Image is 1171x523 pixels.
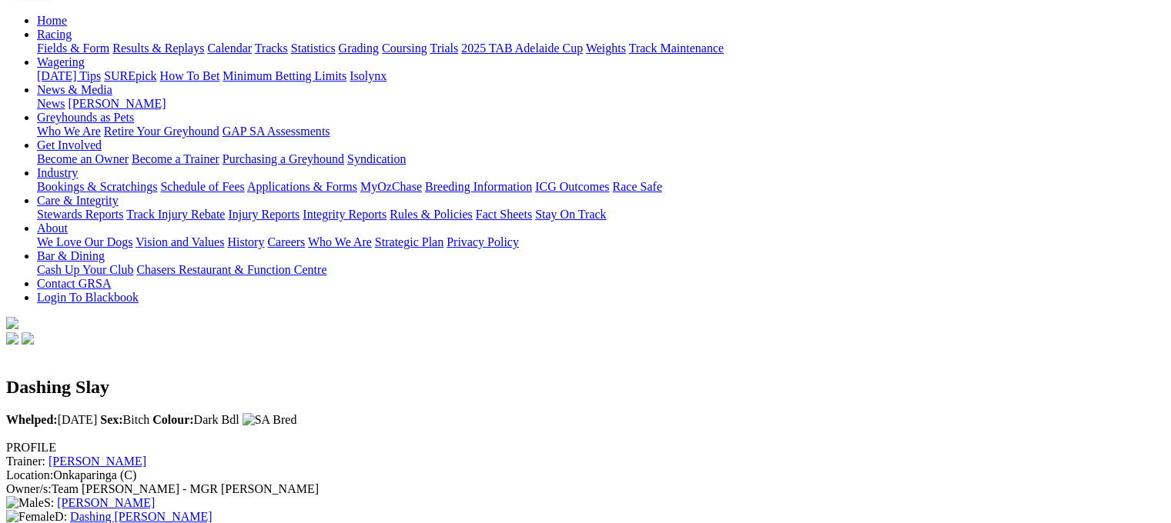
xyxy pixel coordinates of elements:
a: News & Media [37,83,112,96]
a: Greyhounds as Pets [37,111,134,124]
span: [DATE] [6,413,97,426]
a: ICG Outcomes [535,180,609,193]
div: Racing [37,42,1165,55]
a: Coursing [382,42,427,55]
a: Retire Your Greyhound [104,125,219,138]
div: Greyhounds as Pets [37,125,1165,138]
b: Sex: [100,413,122,426]
span: Dark Bdl [152,413,239,426]
a: Become a Trainer [132,152,219,165]
a: Trials [430,42,458,55]
a: Syndication [347,152,406,165]
a: We Love Our Dogs [37,235,132,248]
a: Tracks [255,42,288,55]
a: [DATE] Tips [37,69,101,82]
span: Trainer: [6,455,45,468]
a: Fact Sheets [476,208,532,221]
a: Fields & Form [37,42,109,55]
a: Home [37,14,67,27]
a: [PERSON_NAME] [68,97,166,110]
div: Industry [37,180,1165,194]
a: Wagering [37,55,85,68]
a: [PERSON_NAME] [57,496,155,509]
img: logo-grsa-white.png [6,317,18,329]
img: facebook.svg [6,332,18,345]
span: Location: [6,468,53,481]
a: Racing [37,28,72,41]
a: Dashing [PERSON_NAME] [70,510,212,523]
span: Bitch [100,413,149,426]
div: Onkaparinga (C) [6,468,1165,482]
a: Rules & Policies [390,208,473,221]
span: Owner/s: [6,482,52,495]
a: Careers [267,235,305,248]
a: SUREpick [104,69,156,82]
a: Schedule of Fees [160,180,244,193]
a: Contact GRSA [37,277,111,290]
a: Integrity Reports [303,208,386,221]
a: Track Injury Rebate [126,208,225,221]
b: Whelped: [6,413,58,426]
span: S: [6,496,54,509]
img: twitter.svg [22,332,34,345]
b: Colour: [152,413,193,426]
span: D: [6,510,67,523]
img: SA Bred [243,413,297,427]
div: Wagering [37,69,1165,83]
a: Bar & Dining [37,249,105,262]
a: Privacy Policy [447,235,519,248]
a: Industry [37,166,78,179]
a: Cash Up Your Club [37,263,133,276]
a: Bookings & Scratchings [37,180,157,193]
a: Chasers Restaurant & Function Centre [136,263,326,276]
a: MyOzChase [360,180,422,193]
a: Injury Reports [228,208,299,221]
img: Male [6,496,44,510]
a: Track Maintenance [629,42,724,55]
a: Who We Are [308,235,372,248]
div: About [37,235,1165,249]
a: [PERSON_NAME] [49,455,146,468]
a: Minimum Betting Limits [222,69,346,82]
a: Who We Are [37,125,101,138]
div: Bar & Dining [37,263,1165,277]
a: Statistics [291,42,336,55]
a: Applications & Forms [247,180,357,193]
div: PROFILE [6,441,1165,455]
a: Vision and Values [136,235,224,248]
a: 2025 TAB Adelaide Cup [461,42,583,55]
a: Isolynx [350,69,386,82]
div: Team [PERSON_NAME] - MGR [PERSON_NAME] [6,482,1165,496]
a: Breeding Information [425,180,532,193]
div: Get Involved [37,152,1165,166]
a: Stay On Track [535,208,606,221]
a: Stewards Reports [37,208,123,221]
a: History [227,235,264,248]
a: About [37,222,68,235]
a: Grading [339,42,379,55]
a: GAP SA Assessments [222,125,330,138]
a: Calendar [207,42,252,55]
a: Care & Integrity [37,194,119,207]
a: Become an Owner [37,152,129,165]
a: Results & Replays [112,42,204,55]
a: Login To Blackbook [37,291,139,304]
a: Purchasing a Greyhound [222,152,344,165]
a: Strategic Plan [375,235,443,248]
a: Weights [586,42,626,55]
a: Race Safe [612,180,661,193]
div: News & Media [37,97,1165,111]
a: Get Involved [37,138,102,152]
h2: Dashing Slay [6,377,1165,398]
a: News [37,97,65,110]
a: How To Bet [160,69,220,82]
div: Care & Integrity [37,208,1165,222]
